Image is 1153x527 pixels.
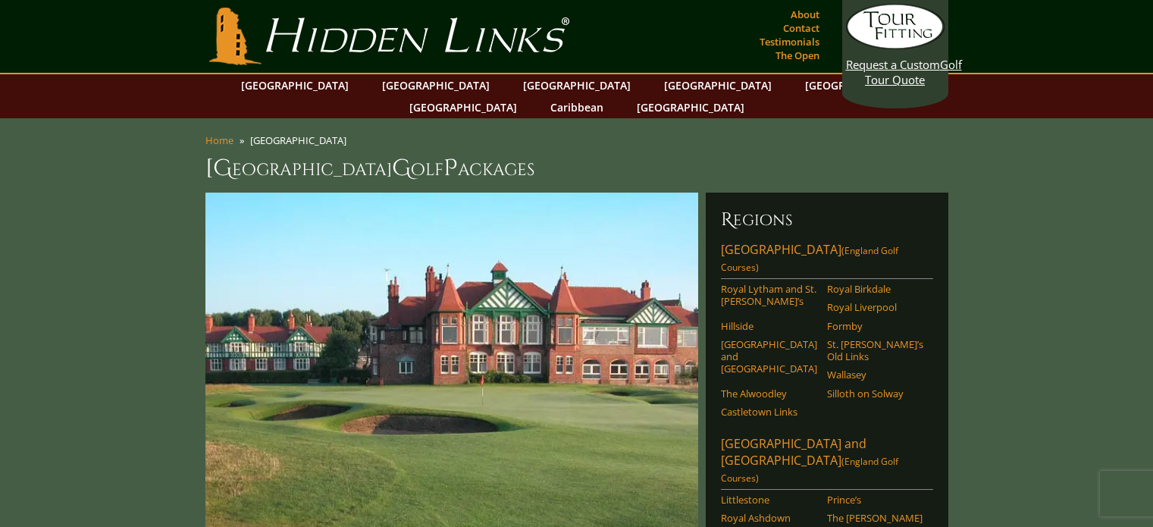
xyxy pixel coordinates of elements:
[827,338,923,363] a: St. [PERSON_NAME]’s Old Links
[827,512,923,524] a: The [PERSON_NAME]
[205,133,233,147] a: Home
[205,153,948,184] h1: [GEOGRAPHIC_DATA] olf ackages
[827,387,923,400] a: Silloth on Solway
[515,74,638,96] a: [GEOGRAPHIC_DATA]
[721,244,898,274] span: (England Golf Courses)
[543,96,611,118] a: Caribbean
[721,494,817,506] a: Littlestone
[827,301,923,313] a: Royal Liverpool
[233,74,356,96] a: [GEOGRAPHIC_DATA]
[787,4,823,25] a: About
[756,31,823,52] a: Testimonials
[721,241,933,279] a: [GEOGRAPHIC_DATA](England Golf Courses)
[772,45,823,66] a: The Open
[721,338,817,375] a: [GEOGRAPHIC_DATA] and [GEOGRAPHIC_DATA]
[779,17,823,39] a: Contact
[721,208,933,232] h6: Regions
[721,320,817,332] a: Hillside
[392,153,411,184] span: G
[629,96,752,118] a: [GEOGRAPHIC_DATA]
[827,494,923,506] a: Prince’s
[374,74,497,96] a: [GEOGRAPHIC_DATA]
[721,283,817,308] a: Royal Lytham and St. [PERSON_NAME]’s
[721,455,898,485] span: (England Golf Courses)
[721,387,817,400] a: The Alwoodley
[721,435,933,490] a: [GEOGRAPHIC_DATA] and [GEOGRAPHIC_DATA](England Golf Courses)
[846,4,945,87] a: Request a CustomGolf Tour Quote
[250,133,352,147] li: [GEOGRAPHIC_DATA]
[827,283,923,295] a: Royal Birkdale
[402,96,525,118] a: [GEOGRAPHIC_DATA]
[721,406,817,418] a: Castletown Links
[827,320,923,332] a: Formby
[443,153,458,184] span: P
[846,57,940,72] span: Request a Custom
[827,369,923,381] a: Wallasey
[797,74,920,96] a: [GEOGRAPHIC_DATA]
[656,74,779,96] a: [GEOGRAPHIC_DATA]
